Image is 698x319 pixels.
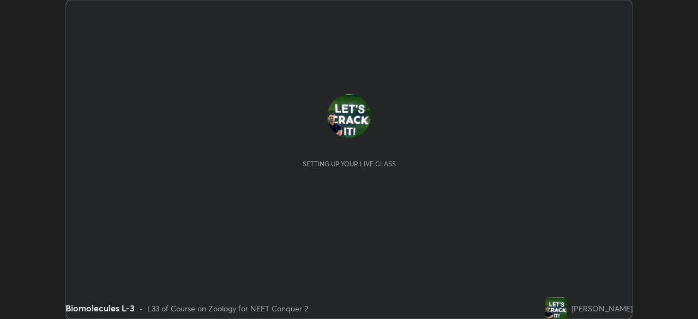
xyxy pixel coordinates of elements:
[139,303,143,314] div: •
[65,302,135,315] div: Biomolecules L-3
[571,303,633,314] div: [PERSON_NAME]
[303,160,396,168] div: Setting up your live class
[147,303,308,314] div: L33 of Course on Zoology for NEET Conquer 2
[327,94,371,138] img: 02a0221ee3ad4557875c09baae15909e.jpg
[545,297,567,319] img: 02a0221ee3ad4557875c09baae15909e.jpg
